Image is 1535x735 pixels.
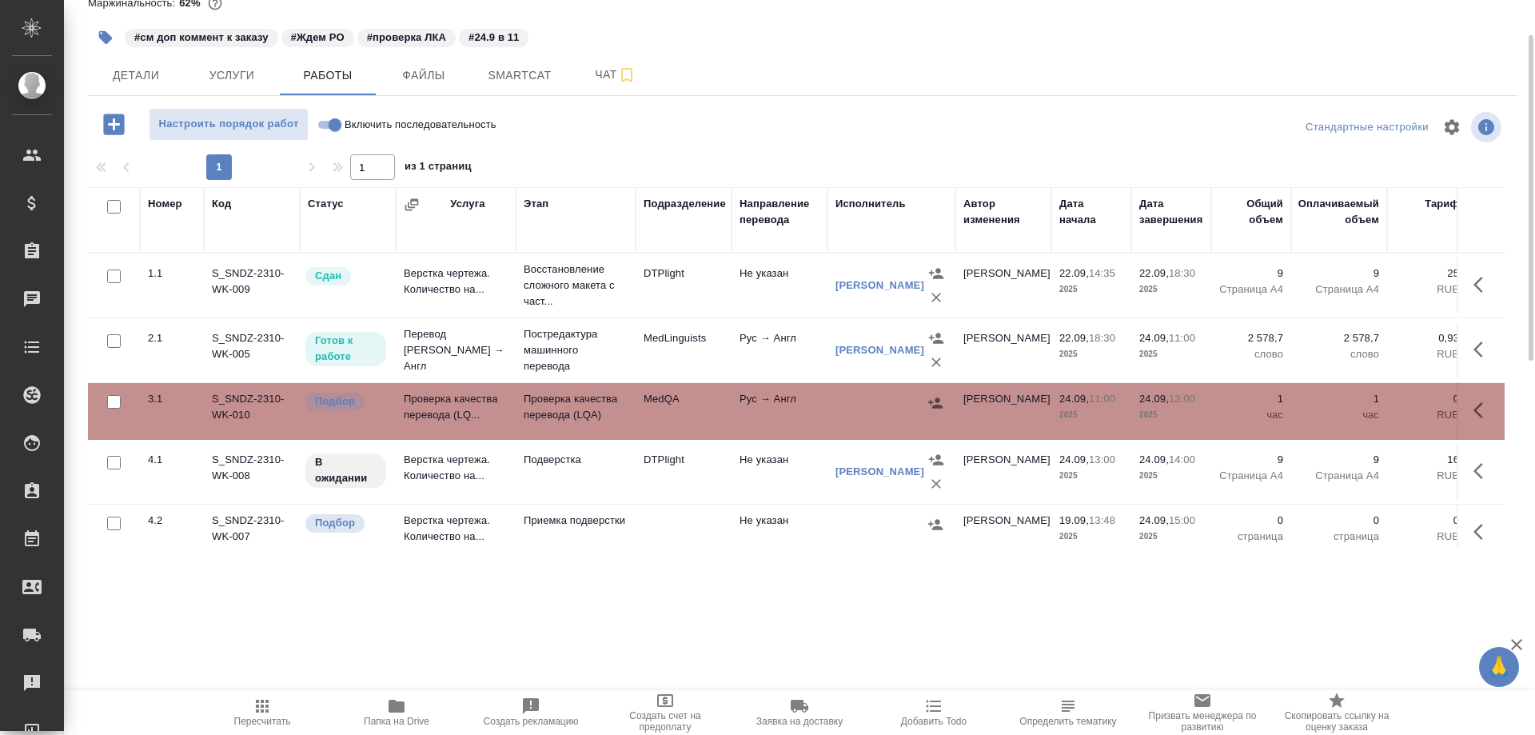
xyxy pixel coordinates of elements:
p: 2025 [1139,468,1203,484]
td: [PERSON_NAME] [955,505,1051,561]
p: 2025 [1139,407,1203,423]
button: Удалить [924,286,948,310]
button: Добавить тэг [88,20,123,55]
p: час [1219,407,1283,423]
div: 4.1 [148,452,196,468]
a: [PERSON_NAME] [835,344,924,356]
td: [PERSON_NAME] [955,258,1051,314]
p: Сдан [315,268,341,284]
p: страница [1299,529,1379,545]
p: 24.09, [1139,453,1169,465]
p: 1 [1299,391,1379,407]
div: Этап [524,196,548,212]
p: 2025 [1059,346,1123,362]
p: Подбор [315,393,355,409]
span: из 1 страниц [405,157,472,180]
p: 1 [1219,391,1283,407]
p: 22.09, [1059,267,1089,279]
td: S_SNDZ-2310-WK-008 [204,444,300,500]
div: Услуга [450,196,484,212]
p: Проверка качества перевода (LQA) [524,391,628,423]
p: 2025 [1059,407,1123,423]
td: Перевод [PERSON_NAME] → Англ [396,318,516,382]
p: 2025 [1139,529,1203,545]
td: DTPlight [636,258,732,314]
button: Назначить [923,391,947,415]
p: Страница А4 [1219,282,1283,298]
p: 0 [1395,391,1459,407]
p: час [1299,407,1379,423]
div: Направление перевода [740,196,819,228]
p: Страница А4 [1219,468,1283,484]
p: Постредактура машинного перевода [524,326,628,374]
button: Добавить работу [92,108,136,141]
span: 24.9 в 11 [457,30,530,43]
div: Исполнитель назначен, приступать к работе пока рано [304,452,388,489]
p: RUB [1395,468,1459,484]
td: DTPlight [636,444,732,500]
p: 18:30 [1089,332,1115,344]
p: 11:00 [1089,393,1115,405]
button: Удалить [924,472,948,496]
p: 24.09, [1059,453,1089,465]
button: Здесь прячутся важные кнопки [1464,452,1502,490]
p: 13:48 [1089,514,1115,526]
p: 0,93 [1395,330,1459,346]
p: 0 [1219,513,1283,529]
p: #Ждем РО [291,30,345,46]
p: 24.09, [1059,393,1089,405]
p: #проверка ЛКА [367,30,446,46]
p: 9 [1219,266,1283,282]
button: Назначить [924,326,948,350]
td: S_SNDZ-2310-WK-010 [204,383,300,439]
p: Страница А4 [1299,468,1379,484]
td: Не указан [732,258,827,314]
a: [PERSON_NAME] [835,465,924,477]
td: Проверка качества перевода (LQ... [396,383,516,439]
span: Файлы [385,66,462,86]
div: 3.1 [148,391,196,407]
p: 9 [1219,452,1283,468]
span: Настроить таблицу [1433,108,1471,146]
p: Страница А4 [1299,282,1379,298]
p: Приемка подверстки [524,513,628,529]
div: Дата завершения [1139,196,1203,228]
p: 19.09, [1059,514,1089,526]
p: 25 [1395,266,1459,282]
td: MedLinguists [636,322,732,378]
td: S_SNDZ-2310-WK-007 [204,505,300,561]
div: Можно подбирать исполнителей [304,513,388,534]
div: Подразделение [644,196,726,212]
div: Менеджер проверил работу исполнителя, передает ее на следующий этап [304,266,388,287]
p: В ожидании [315,454,377,486]
td: Рус → Англ [732,383,827,439]
p: слово [1219,346,1283,362]
div: Номер [148,196,182,212]
td: [PERSON_NAME] [955,322,1051,378]
td: Не указан [732,505,827,561]
div: 2.1 [148,330,196,346]
p: 24.09, [1139,332,1169,344]
button: Назначить [923,513,947,537]
p: RUB [1395,282,1459,298]
td: Верстка чертежа. Количество на... [396,444,516,500]
p: 15:00 [1169,514,1195,526]
div: Код [212,196,231,212]
span: Услуги [193,66,270,86]
a: [PERSON_NAME] [835,279,924,291]
p: страница [1219,529,1283,545]
td: [PERSON_NAME] [955,444,1051,500]
button: Здесь прячутся важные кнопки [1464,266,1502,304]
p: 24.09, [1139,514,1169,526]
svg: Подписаться [617,66,636,85]
span: Smartcat [481,66,558,86]
div: Можно подбирать исполнителей [304,391,388,413]
div: 4.2 [148,513,196,529]
p: RUB [1395,346,1459,362]
p: 14:35 [1089,267,1115,279]
span: Включить последовательность [345,117,496,133]
div: Автор изменения [963,196,1043,228]
p: 2025 [1139,282,1203,298]
p: 14:00 [1169,453,1195,465]
span: Детали [98,66,174,86]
